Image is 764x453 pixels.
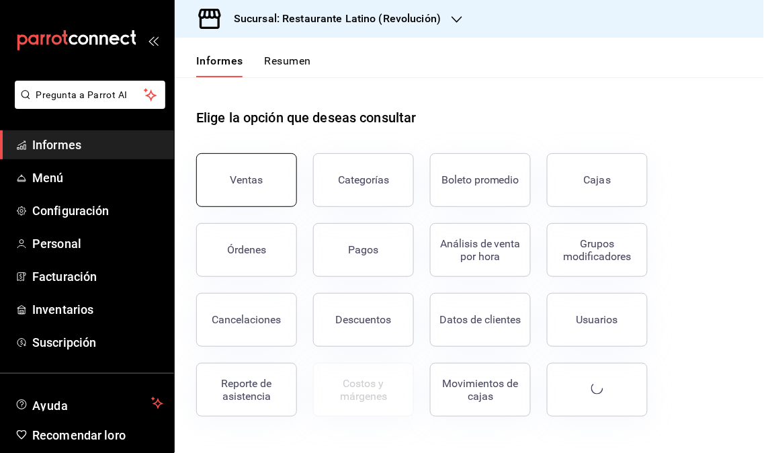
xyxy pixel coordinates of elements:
[196,223,297,277] button: Órdenes
[32,399,69,413] font: Ayuda
[36,89,128,100] font: Pregunta a Parrot AI
[32,302,93,317] font: Inventarios
[313,153,414,207] button: Categorías
[148,35,159,46] button: abrir_cajón_menú
[15,81,165,109] button: Pregunta a Parrot AI
[32,138,81,152] font: Informes
[440,237,521,263] font: Análisis de venta por hora
[338,173,389,186] font: Categorías
[32,335,96,349] font: Suscripción
[443,377,519,403] font: Movimientos de cajas
[336,313,392,326] font: Descuentos
[196,153,297,207] button: Ventas
[222,377,272,403] font: Reporte de asistencia
[212,313,282,326] font: Cancelaciones
[32,428,126,442] font: Recomendar loro
[313,293,414,347] button: Descuentos
[196,363,297,417] button: Reporte de asistencia
[584,173,611,186] font: Cajas
[564,237,632,263] font: Grupos modificadores
[196,54,243,67] font: Informes
[32,171,64,185] font: Menú
[196,293,297,347] button: Cancelaciones
[349,243,379,256] font: Pagos
[547,293,648,347] button: Usuarios
[234,12,441,25] font: Sucursal: Restaurante Latino (Revolución)
[196,54,311,77] div: pestañas de navegación
[32,204,110,218] font: Configuración
[430,363,531,417] button: Movimientos de cajas
[32,237,81,251] font: Personal
[340,377,387,403] font: Costos y márgenes
[313,223,414,277] button: Pagos
[440,313,521,326] font: Datos de clientes
[430,153,531,207] button: Boleto promedio
[265,54,311,67] font: Resumen
[227,243,266,256] font: Órdenes
[230,173,263,186] font: Ventas
[441,173,519,186] font: Boleto promedio
[430,293,531,347] button: Datos de clientes
[430,223,531,277] button: Análisis de venta por hora
[32,270,97,284] font: Facturación
[547,153,648,207] a: Cajas
[9,97,165,112] a: Pregunta a Parrot AI
[196,110,417,126] font: Elige la opción que deseas consultar
[547,223,648,277] button: Grupos modificadores
[313,363,414,417] button: Contrata inventarios para ver este informe
[577,313,618,326] font: Usuarios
